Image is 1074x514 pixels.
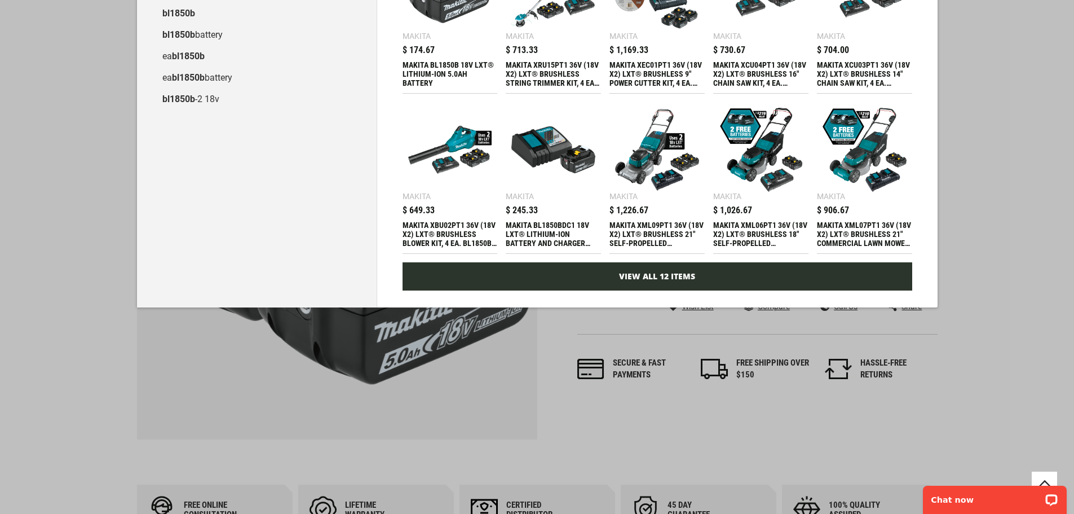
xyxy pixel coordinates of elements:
[713,46,745,55] span: $ 730.67
[713,221,808,248] div: MAKITA XML06PT1 36V (18V X2) LXT® BRUSHLESS 18
[823,108,907,192] img: MAKITA XML07PT1 36V (18V X2) LXT® BRUSHLESS 21
[172,51,205,61] b: bl1850b
[403,206,435,215] span: $ 649.33
[817,192,845,200] div: Makita
[609,60,705,87] div: MAKITA XEC01PT1 36V (18V X2) LXT® BRUSHLESS 9
[609,102,705,253] a: MAKITA XML09PT1 36V (18V X2) LXT® BRUSHLESS 21 Makita $ 1,226.67 MAKITA XML09PT1 36V (18V X2) LXT...
[506,206,538,215] span: $ 245.33
[154,3,360,24] a: bl1850b
[506,32,534,40] div: Makita
[713,192,741,200] div: Makita
[609,32,638,40] div: Makita
[817,221,912,248] div: MAKITA XML07PT1 36V (18V X2) LXT® BRUSHLESS 21
[609,206,648,215] span: $ 1,226.67
[713,60,808,87] div: MAKITA XCU04PT1 36V (18V X2) LXT® BRUSHLESS 16
[713,206,752,215] span: $ 1,026.67
[713,102,808,253] a: MAKITA XML06PT1 36V (18V X2) LXT® BRUSHLESS 18 Makita $ 1,026.67 MAKITA XML06PT1 36V (18V X2) LXT...
[403,102,498,253] a: MAKITA XBU02PT1 36V (18V X2) LXT® BRUSHLESS BLOWER KIT, 4 EA. BL1850B BATTERY, DUAL PORT CHARGER ...
[511,108,595,192] img: MAKITA BL1850BDC1 18V LXT® LITHIUM-ION BATTERY AND CHARGER STARTER PACK, BL1850B, DC18RC (5.0AH)
[609,46,648,55] span: $ 1,169.33
[817,60,912,87] div: MAKITA XCU03PT1 36V (18V X2) LXT® BRUSHLESS 14
[172,72,205,83] b: bl1850b
[506,102,601,253] a: MAKITA BL1850BDC1 18V LXT® LITHIUM-ION BATTERY AND CHARGER STARTER PACK, BL1850B, DC18RC (5.0AH) ...
[713,32,741,40] div: Makita
[916,478,1074,514] iframe: LiveChat chat widget
[408,108,492,192] img: MAKITA XBU02PT1 36V (18V X2) LXT® BRUSHLESS BLOWER KIT, 4 EA. BL1850B BATTERY, DUAL PORT CHARGER ...
[162,8,195,19] b: bl1850b
[817,32,845,40] div: Makita
[403,192,431,200] div: Makita
[154,89,360,110] a: bl1850b-2 18v
[154,24,360,46] a: bl1850bbattery
[506,46,538,55] span: $ 713.33
[609,221,705,248] div: MAKITA XML09PT1 36V (18V X2) LXT® BRUSHLESS 21
[615,108,699,192] img: MAKITA XML09PT1 36V (18V X2) LXT® BRUSHLESS 21
[154,67,360,89] a: eabl1850bbattery
[817,206,849,215] span: $ 906.67
[719,108,803,192] img: MAKITA XML06PT1 36V (18V X2) LXT® BRUSHLESS 18
[403,221,498,248] div: MAKITA XBU02PT1 36V (18V X2) LXT® BRUSHLESS BLOWER KIT, 4 EA. BL1850B BATTERY, DUAL PORT CHARGER ...
[506,221,601,248] div: MAKITA BL1850BDC1 18V LXT® LITHIUM-ION BATTERY AND CHARGER STARTER PACK, BL1850B, DC18RC (5.0AH)
[609,192,638,200] div: Makita
[154,46,360,67] a: eabl1850b
[817,102,912,253] a: MAKITA XML07PT1 36V (18V X2) LXT® BRUSHLESS 21 Makita $ 906.67 MAKITA XML07PT1 36V (18V X2) LXT® ...
[817,46,849,55] span: $ 704.00
[403,60,498,87] div: MAKITA BL1850B 18V LXT® LITHIUM-ION 5.0AH BATTERY
[162,29,195,40] b: bl1850b
[403,262,912,291] a: View All 12 Items
[162,94,195,104] b: bl1850b
[506,192,534,200] div: Makita
[403,32,431,40] div: Makita
[403,46,435,55] span: $ 174.67
[506,60,601,87] div: MAKITA XRU15PT1 36V (18V X2) LXT® BRUSHLESS STRING TRIMMER KIT, 4 EA. BL1850B BATTERY, DUAL PORT ...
